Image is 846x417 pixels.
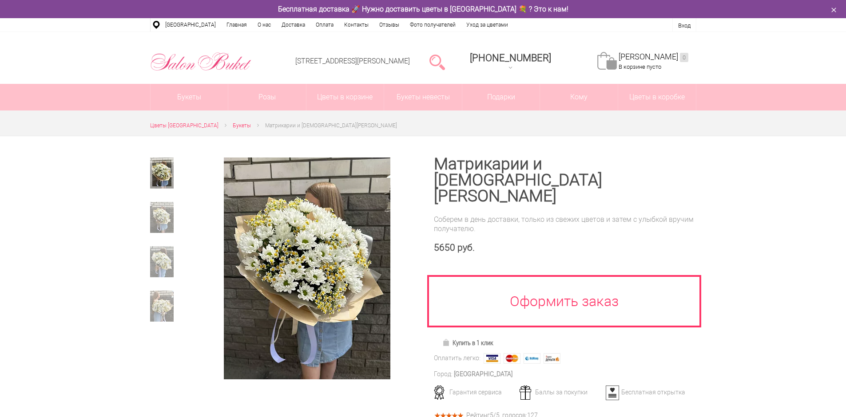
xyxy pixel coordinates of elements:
a: Цветы в коробке [618,84,696,110]
span: Матрикарии и [DEMOGRAPHIC_DATA][PERSON_NAME] [265,122,397,129]
img: Матрикарии и Хризантема кустовая [224,157,390,379]
a: Оформить заказ [427,275,702,327]
a: Розы [228,84,306,110]
div: Гарантия сервиса [431,388,518,396]
span: В корзине пусто [619,63,661,70]
img: Webmoney [524,353,540,364]
a: [GEOGRAPHIC_DATA] [160,18,221,31]
a: Уход за цветами [461,18,513,31]
span: [PHONE_NUMBER] [470,52,551,63]
a: Цветы [GEOGRAPHIC_DATA] [150,121,218,130]
div: Бесплатная открытка [603,388,690,396]
span: Кому [540,84,618,110]
a: Отзывы [374,18,405,31]
div: [GEOGRAPHIC_DATA] [454,370,512,379]
a: Букеты невесты [384,84,462,110]
a: Цветы в корзине [306,84,384,110]
div: Город: [434,370,453,379]
a: Вход [678,22,691,29]
div: 5650 руб. [434,242,696,253]
div: Соберем в день доставки, только из свежих цветов и затем с улыбкой вручим получателю. [434,215,696,233]
a: Букеты [151,84,228,110]
a: Купить в 1 клик [438,337,497,349]
a: [PERSON_NAME] [619,52,688,62]
a: Увеличить [202,157,413,379]
a: О нас [252,18,276,31]
h1: Матрикарии и [DEMOGRAPHIC_DATA][PERSON_NAME] [434,156,696,204]
a: Главная [221,18,252,31]
img: Яндекс Деньги [544,353,560,364]
img: Visa [484,353,500,364]
a: Подарки [462,84,540,110]
ins: 0 [680,53,688,62]
div: Баллы за покупки [516,388,604,396]
img: MasterCard [504,353,520,364]
img: Купить в 1 клик [442,339,453,346]
a: Контакты [339,18,374,31]
a: Оплата [310,18,339,31]
div: Оплатить легко: [434,354,481,363]
a: Доставка [276,18,310,31]
span: Цветы [GEOGRAPHIC_DATA] [150,122,218,129]
a: [STREET_ADDRESS][PERSON_NAME] [295,57,410,65]
div: Бесплатная доставка 🚀 Нужно доставить цветы в [GEOGRAPHIC_DATA] 💐 ? Это к нам! [143,4,703,14]
img: Цветы Нижний Новгород [150,50,252,73]
a: [PHONE_NUMBER] [465,49,556,75]
a: Букеты [233,121,251,130]
span: Букеты [233,122,251,129]
a: Фото получателей [405,18,461,31]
